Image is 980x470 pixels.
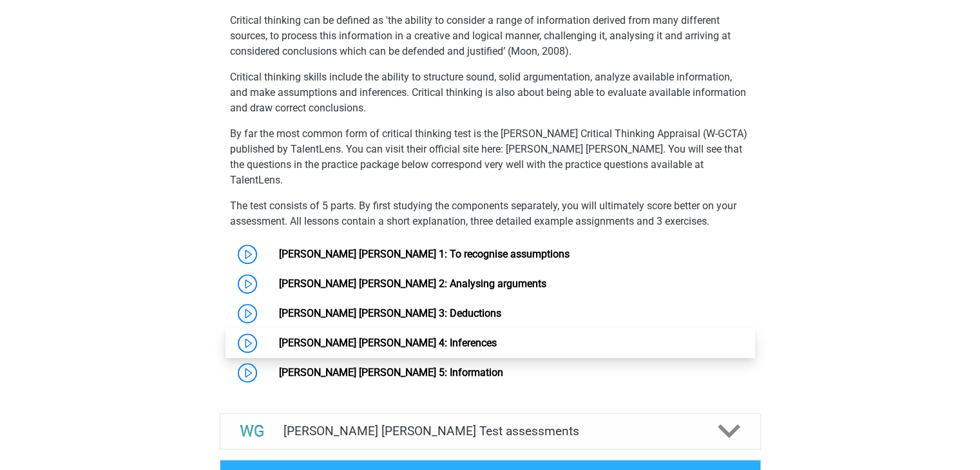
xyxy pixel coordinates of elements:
[230,126,751,188] p: By far the most common form of critical thinking test is the [PERSON_NAME] Critical Thinking Appr...
[279,277,546,290] a: [PERSON_NAME] [PERSON_NAME] 2: Analysing arguments
[230,198,751,229] p: The test consists of 5 parts. By first studying the components separately, you will ultimately sc...
[230,70,751,116] p: Critical thinking skills include the ability to structure sound, solid argumentation, analyze ava...
[215,413,766,449] a: assessments [PERSON_NAME] [PERSON_NAME] Test assessments
[279,248,570,260] a: [PERSON_NAME] [PERSON_NAME] 1: To recognise assumptions
[279,307,501,319] a: [PERSON_NAME] [PERSON_NAME] 3: Deductions
[279,366,503,379] a: [PERSON_NAME] [PERSON_NAME] 5: Information
[283,424,697,438] h4: [PERSON_NAME] [PERSON_NAME] Test assessments
[279,337,497,349] a: [PERSON_NAME] [PERSON_NAME] 4: Inferences
[236,415,269,447] img: watson glaser test assessments
[230,13,751,59] p: Critical thinking can be defined as 'the ability to consider a range of information derived from ...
